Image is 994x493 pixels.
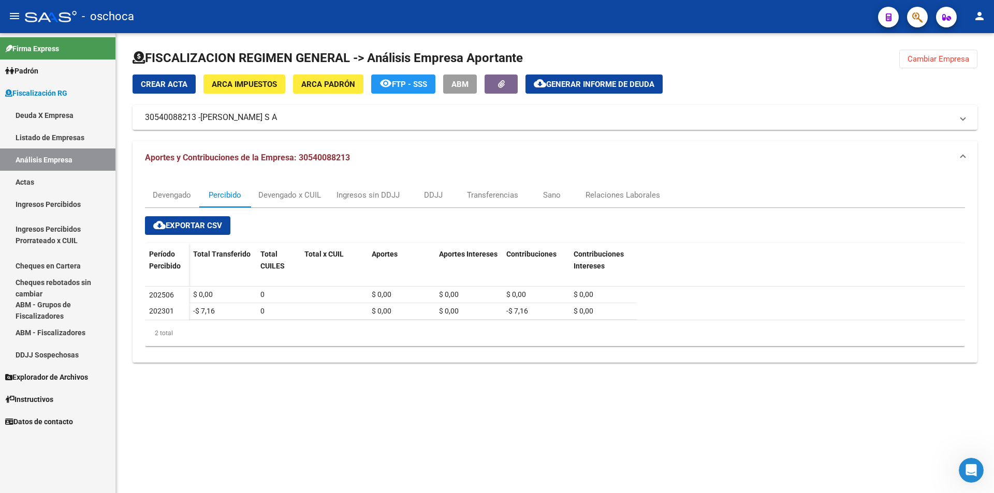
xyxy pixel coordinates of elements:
span: Período Percibido [149,250,181,270]
span: Contribuciones [506,250,557,258]
mat-icon: cloud_download [534,77,546,89]
mat-icon: remove_red_eye [379,77,392,89]
span: Aportes Intereses [439,250,498,258]
iframe: Intercom live chat [959,458,984,483]
mat-panel-title: 30540088213 - [145,112,953,123]
span: Generar informe de deuda [546,80,654,89]
datatable-header-cell: Aportes [368,243,435,287]
span: Instructivos [5,394,53,405]
datatable-header-cell: Aportes Intereses [435,243,502,287]
div: 2 total [145,320,965,346]
span: $ 0,00 [439,307,459,315]
h1: FISCALIZACION REGIMEN GENERAL -> Análisis Empresa Aportante [133,50,523,66]
button: ABM [443,74,477,94]
span: Fiscalización RG [5,87,67,99]
datatable-header-cell: Total Transferido [189,243,256,287]
span: $ 0,00 [372,290,391,298]
span: $ 0,00 [193,290,213,298]
datatable-header-cell: Período Percibido [145,243,189,287]
button: Generar informe de deuda [525,74,663,94]
div: Relaciones Laborales [586,189,660,201]
span: Explorador de Archivos [5,371,88,383]
datatable-header-cell: Contribuciones [502,243,569,287]
datatable-header-cell: Contribuciones Intereses [569,243,637,287]
span: FTP - SSS [392,80,427,89]
span: Total CUILES [260,250,285,270]
mat-icon: menu [8,10,21,22]
mat-expansion-panel-header: Aportes y Contribuciones de la Empresa: 30540088213 [133,141,977,174]
div: Transferencias [467,189,518,201]
button: ARCA Padrón [293,74,363,94]
span: ARCA Padrón [301,80,355,89]
div: Ingresos sin DDJJ [337,189,400,201]
button: FTP - SSS [371,74,435,94]
div: Aportes y Contribuciones de la Empresa: 30540088213 [133,174,977,363]
span: $ 0,00 [574,290,593,298]
span: Cambiar Empresa [908,54,969,64]
span: $ 0,00 [574,307,593,315]
span: $ 0,00 [372,307,391,315]
span: $ 0,00 [439,290,459,298]
span: $ 0,00 [506,290,526,298]
span: Aportes y Contribuciones de la Empresa: 30540088213 [145,153,350,162]
datatable-header-cell: Total CUILES [256,243,300,287]
span: 0 [260,307,265,315]
span: Crear Acta [141,80,187,89]
mat-icon: person [973,10,986,22]
span: 202301 [149,307,174,315]
span: Contribuciones Intereses [574,250,624,270]
span: Total x CUIL [304,250,344,258]
button: ARCA Impuestos [203,74,285,94]
span: Aportes [372,250,398,258]
mat-icon: cloud_download [153,219,166,231]
div: Percibido [209,189,241,201]
span: -$ 7,16 [193,307,215,315]
span: - oschoca [82,5,134,28]
span: ABM [451,80,469,89]
span: -$ 7,16 [506,307,528,315]
mat-expansion-panel-header: 30540088213 -[PERSON_NAME] S A [133,105,977,130]
span: Total Transferido [193,250,251,258]
span: 0 [260,290,265,298]
datatable-header-cell: Total x CUIL [300,243,368,287]
span: Datos de contacto [5,416,73,427]
div: Devengado x CUIL [258,189,321,201]
span: [PERSON_NAME] S A [200,112,277,123]
span: Exportar CSV [153,221,222,230]
div: Devengado [153,189,191,201]
div: Sano [543,189,561,201]
span: Padrón [5,65,38,77]
span: Firma Express [5,43,59,54]
button: Cambiar Empresa [899,50,977,68]
div: DDJJ [424,189,443,201]
button: Crear Acta [133,74,196,94]
span: 202506 [149,291,174,299]
span: ARCA Impuestos [212,80,277,89]
button: Exportar CSV [145,216,230,235]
